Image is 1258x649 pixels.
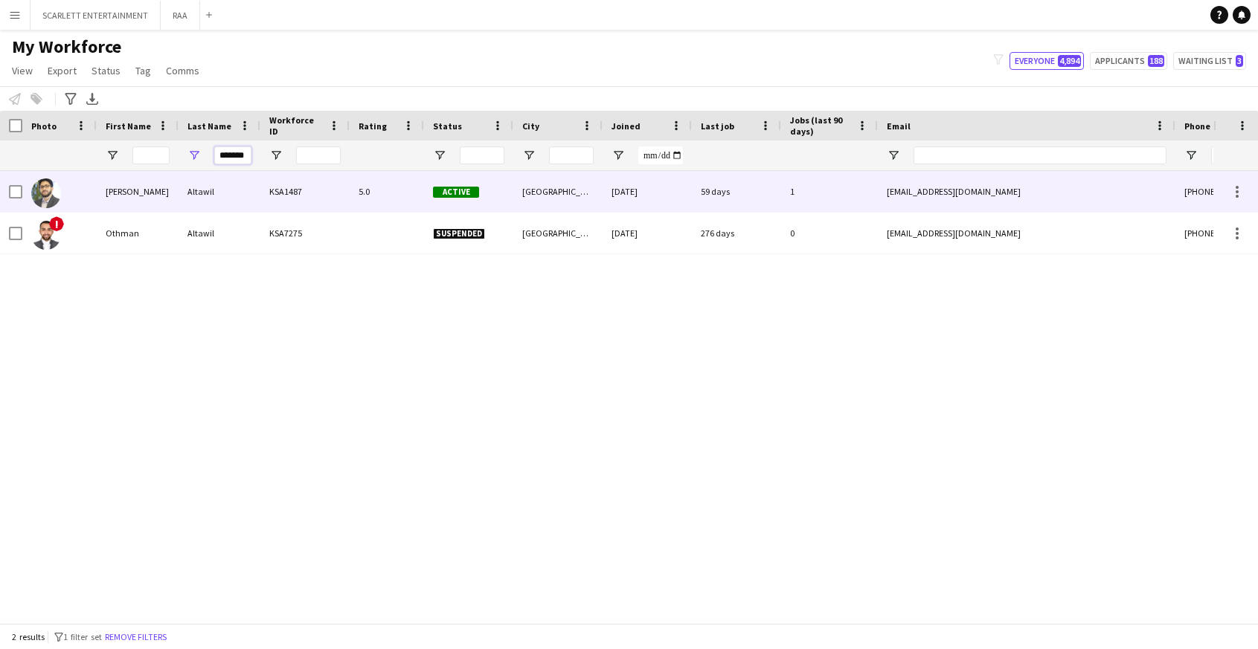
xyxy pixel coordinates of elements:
div: [DATE] [603,171,692,212]
img: Othman Altawil [31,220,61,250]
a: Export [42,61,83,80]
div: KSA1487 [260,171,350,212]
input: Workforce ID Filter Input [296,146,341,164]
div: KSA7275 [260,213,350,254]
div: [EMAIL_ADDRESS][DOMAIN_NAME] [878,213,1175,254]
div: 5.0 [350,171,424,212]
input: Email Filter Input [914,146,1166,164]
input: First Name Filter Input [132,146,170,164]
div: 276 days [692,213,781,254]
a: Comms [160,61,205,80]
span: Rating [359,120,387,132]
span: First Name [106,120,151,132]
button: Open Filter Menu [887,149,900,162]
a: Status [86,61,126,80]
a: Tag [129,61,157,80]
button: Open Filter Menu [612,149,625,162]
span: 188 [1148,55,1164,67]
div: Altawil [179,171,260,212]
div: Othman [97,213,179,254]
input: City Filter Input [549,146,594,164]
span: Export [48,64,77,77]
button: Open Filter Menu [1184,149,1198,162]
span: Active [433,187,479,198]
button: Waiting list3 [1173,52,1246,70]
span: Last Name [187,120,231,132]
span: Email [887,120,911,132]
span: City [522,120,539,132]
img: Abdullah Altawil [31,178,61,208]
input: Last Name Filter Input [214,146,251,164]
button: Applicants188 [1090,52,1167,70]
span: My Workforce [12,36,121,58]
button: Open Filter Menu [106,149,119,162]
span: 3 [1236,55,1243,67]
div: [PERSON_NAME] [97,171,179,212]
div: [GEOGRAPHIC_DATA] [513,213,603,254]
span: Phone [1184,120,1210,132]
span: Suspended [433,228,485,239]
button: Remove filters [102,629,170,645]
div: Altawil [179,213,260,254]
span: 4,894 [1058,55,1081,67]
span: Comms [166,64,199,77]
button: RAA [161,1,200,30]
span: View [12,64,33,77]
span: Joined [612,120,641,132]
button: Everyone4,894 [1010,52,1084,70]
button: Open Filter Menu [187,149,201,162]
input: Status Filter Input [460,146,504,164]
span: Last job [701,120,734,132]
app-action-btn: Export XLSX [83,90,101,108]
span: Photo [31,120,57,132]
span: 1 filter set [63,631,102,642]
span: Jobs (last 90 days) [790,114,851,137]
a: View [6,61,39,80]
div: 0 [781,213,878,254]
div: [DATE] [603,213,692,254]
div: [GEOGRAPHIC_DATA] [513,171,603,212]
div: 1 [781,171,878,212]
button: Open Filter Menu [433,149,446,162]
span: Status [92,64,121,77]
button: Open Filter Menu [269,149,283,162]
input: Joined Filter Input [638,146,683,164]
div: 59 days [692,171,781,212]
button: Open Filter Menu [522,149,536,162]
app-action-btn: Advanced filters [62,90,80,108]
span: Tag [135,64,151,77]
span: ! [49,216,64,231]
span: Workforce ID [269,114,323,137]
span: Status [433,120,462,132]
button: SCARLETT ENTERTAINMENT [31,1,161,30]
div: [EMAIL_ADDRESS][DOMAIN_NAME] [878,171,1175,212]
